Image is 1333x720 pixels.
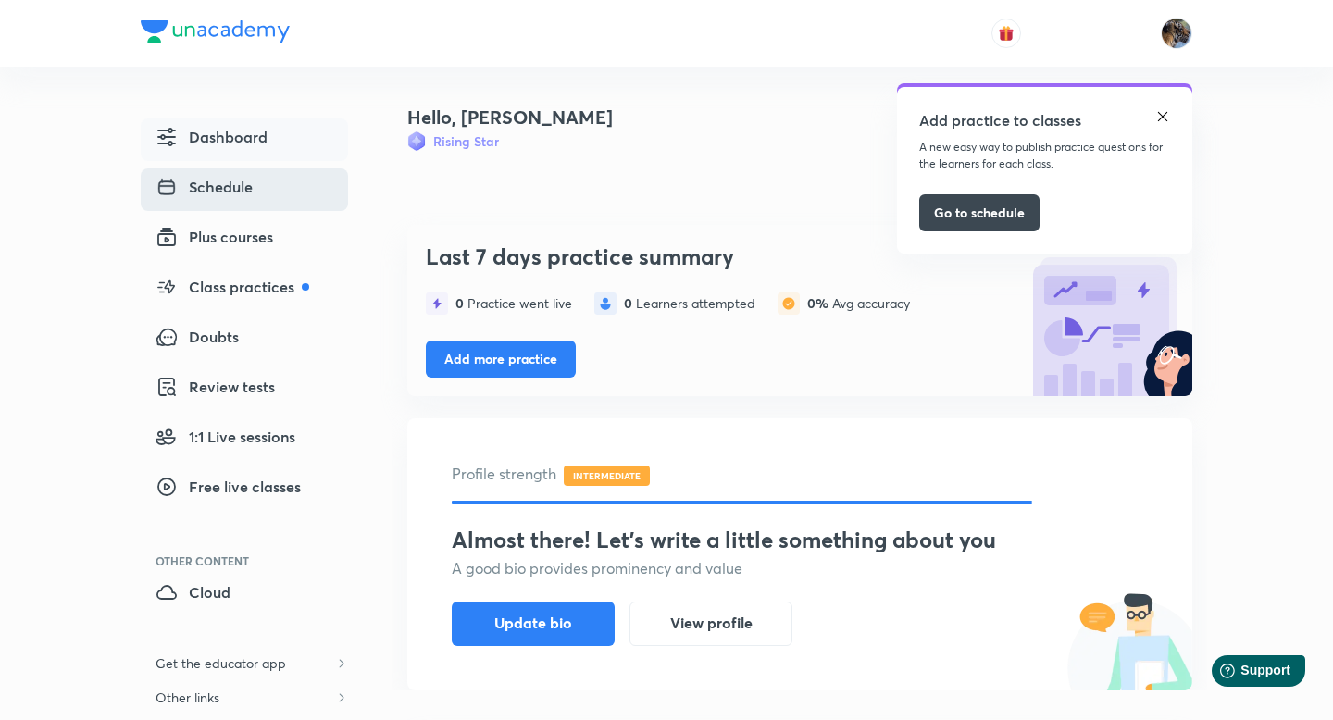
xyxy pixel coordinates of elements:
[426,341,576,378] button: Add more practice
[455,296,572,311] div: Practice went live
[156,426,295,448] span: 1:1 Live sessions
[452,602,615,646] button: Update bio
[807,294,832,312] span: 0%
[407,131,426,151] img: Badge
[919,139,1170,172] p: A new easy way to publish practice questions for the learners for each class.
[141,20,290,43] img: Company Logo
[426,292,448,315] img: statistics
[452,527,1148,553] h3: Almost there! Let's write a little something about you
[141,418,348,461] a: 1:1 Live sessions
[778,292,800,315] img: statistics
[807,296,910,311] div: Avg accuracy
[156,581,230,603] span: Cloud
[141,118,348,161] a: Dashboard
[141,20,290,47] a: Company Logo
[407,104,613,131] h4: Hello, [PERSON_NAME]
[141,468,348,511] a: Free live classes
[452,463,1148,486] h5: Profile strength
[156,176,253,198] span: Schedule
[141,268,348,311] a: Class practices
[141,368,348,411] a: Review tests
[594,292,617,315] img: statistics
[433,131,499,151] h6: Rising Star
[141,218,348,261] a: Plus courses
[141,646,301,680] h6: Get the educator app
[452,557,1148,579] h5: A good bio provides prominency and value
[1026,230,1192,396] img: bg
[629,602,792,646] button: View profile
[156,376,275,398] span: Review tests
[1168,648,1313,700] iframe: Help widget launcher
[1155,109,1170,124] img: close
[426,243,1016,270] h3: Last 7 days practice summary
[455,294,467,312] span: 0
[919,109,1081,131] h5: Add practice to classes
[156,276,309,298] span: Class practices
[1161,18,1192,49] img: Chayan Mehta
[624,296,755,311] div: Learners attempted
[998,25,1015,42] img: avatar
[156,226,273,248] span: Plus courses
[141,574,348,616] a: Cloud
[624,294,636,312] span: 0
[991,19,1021,48] button: avatar
[919,194,1040,231] button: Go to schedule
[156,326,239,348] span: Doubts
[156,126,268,148] span: Dashboard
[141,680,234,714] h6: Other links
[156,555,348,566] div: Other Content
[141,318,348,361] a: Doubts
[156,476,301,498] span: Free live classes
[141,168,348,211] a: Schedule
[564,466,650,486] span: INTERMEDIATE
